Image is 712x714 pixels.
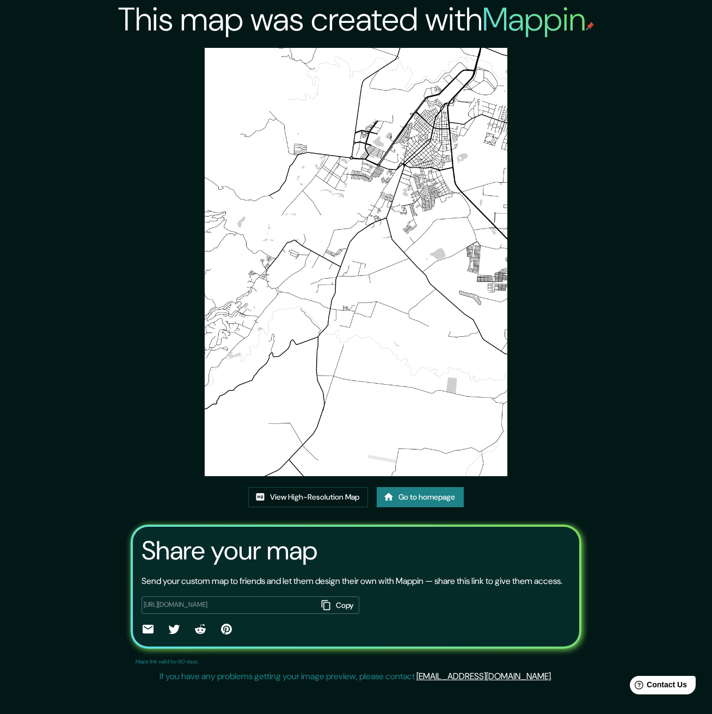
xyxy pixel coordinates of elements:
[142,575,562,588] p: Send your custom map to friends and let them design their own with Mappin — share this link to gi...
[205,48,508,476] img: created-map
[142,535,317,566] h3: Share your map
[136,657,199,666] p: Maps link valid for 60 days.
[586,22,594,30] img: mappin-pin
[615,672,700,702] iframe: Help widget launcher
[248,487,368,507] a: View High-Resolution Map
[377,487,464,507] a: Go to homepage
[416,670,551,682] a: [EMAIL_ADDRESS][DOMAIN_NAME]
[159,670,553,683] p: If you have any problems getting your image preview, please contact .
[317,596,359,614] button: Copy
